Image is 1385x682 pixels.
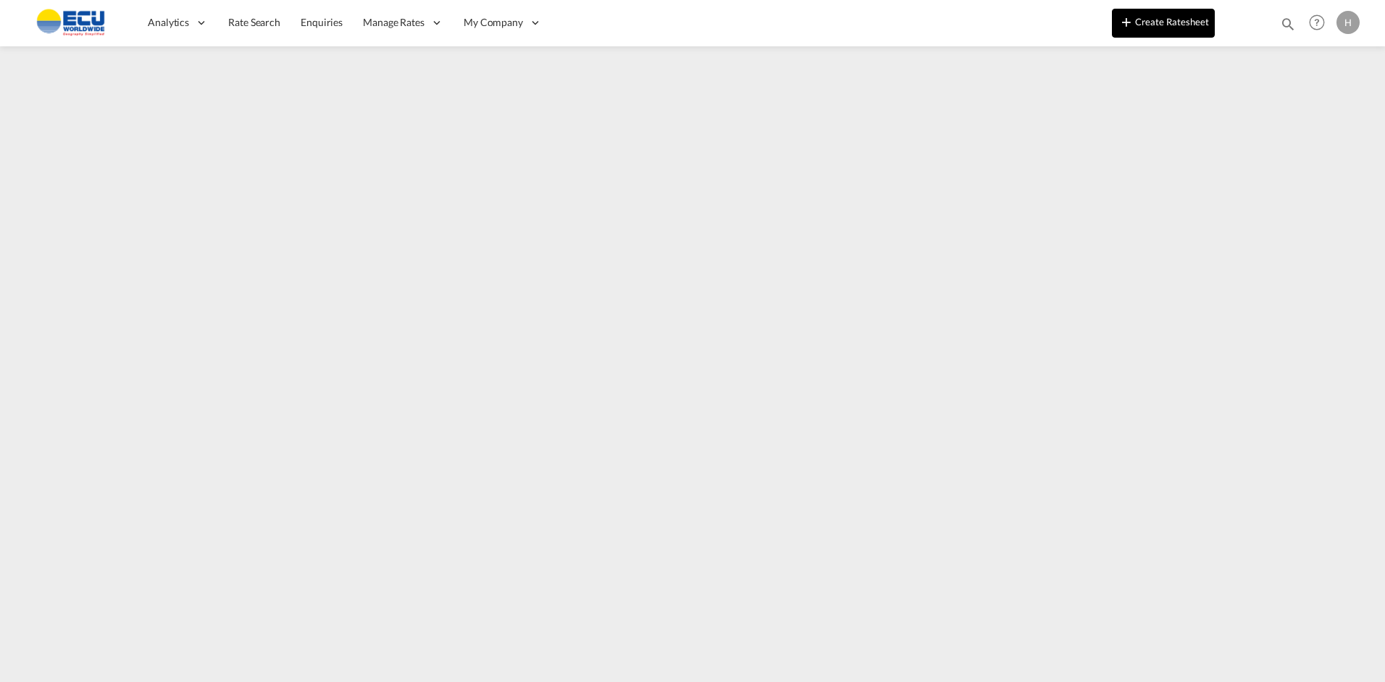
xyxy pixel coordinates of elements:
md-icon: icon-plus 400-fg [1118,13,1135,30]
span: Analytics [148,15,189,30]
span: Enquiries [301,16,343,28]
div: Help [1305,10,1336,36]
div: icon-magnify [1280,16,1296,38]
span: My Company [464,15,523,30]
div: H [1336,11,1360,34]
button: icon-plus 400-fgCreate Ratesheet [1112,9,1215,38]
md-icon: icon-magnify [1280,16,1296,32]
img: 6cccb1402a9411edb762cf9624ab9cda.png [22,7,120,39]
span: Help [1305,10,1329,35]
span: Manage Rates [363,15,424,30]
span: Rate Search [228,16,280,28]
